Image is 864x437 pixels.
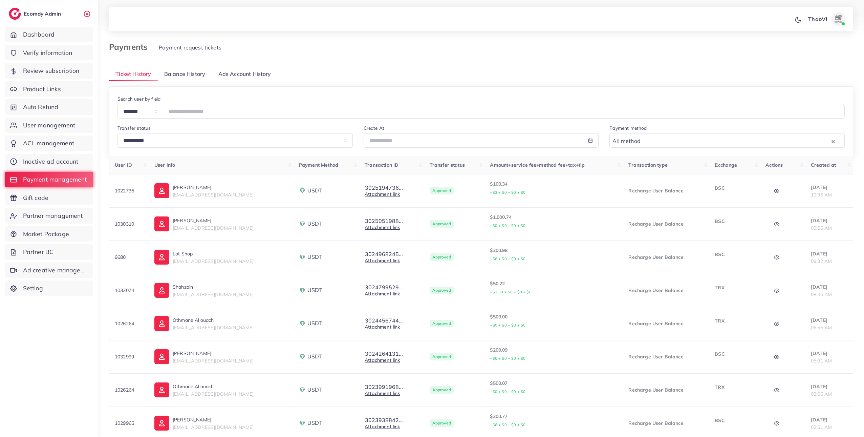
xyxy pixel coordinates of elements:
[5,118,93,133] a: User management
[715,416,755,424] p: BSC
[490,389,525,394] small: +$0 + $0 + $0 + $0
[23,193,48,202] span: Gift code
[117,96,160,102] label: Search user by field
[5,63,93,79] a: Review subscription
[811,162,836,168] span: Created at
[811,291,832,297] span: 08:46 AM
[5,99,93,115] a: Auto Refund
[715,284,755,292] p: TRX
[173,183,254,191] p: [PERSON_NAME]
[490,346,618,362] p: $200.09
[365,224,400,230] a: Attachment link
[5,226,93,242] a: Market Package
[173,291,254,297] span: [EMAIL_ADDRESS][DOMAIN_NAME]
[115,162,132,168] span: User ID
[299,387,306,393] img: payment
[490,256,525,261] small: +$6 + $0 + $0 + $0
[115,253,144,261] p: 9680
[173,316,254,324] p: Othmane Allouach
[154,216,169,231] img: ic-user-info.36bf1079.svg
[365,384,403,390] button: 3023991968...
[5,190,93,206] a: Gift code
[628,286,704,294] p: Recharge User Balance
[365,291,400,297] a: Attachment link
[490,356,525,361] small: +$6 + $0 + $0 + $0
[23,230,69,238] span: Market Package
[154,349,169,364] img: ic-user-info.36bf1079.svg
[715,350,755,358] p: BSC
[365,251,403,257] button: 3024968245...
[628,253,704,261] p: Recharge User Balance
[173,416,254,424] p: [PERSON_NAME]
[490,180,618,196] p: $100.34
[173,424,254,430] span: [EMAIL_ADDRESS][DOMAIN_NAME]
[490,379,618,396] p: $500.07
[611,136,642,146] span: All method
[490,290,531,294] small: +$1.50 + $0 + $0 + $0
[5,45,93,61] a: Verify information
[490,313,618,329] p: $500.00
[23,30,55,39] span: Dashboard
[154,250,169,265] img: ic-user-info.36bf1079.svg
[811,416,847,424] p: [DATE]
[173,382,254,391] p: Othmane Allouach
[23,139,74,148] span: ACL management
[365,324,400,330] a: Attachment link
[115,386,144,394] p: 1026264
[173,258,254,264] span: [EMAIL_ADDRESS][DOMAIN_NAME]
[173,358,254,364] span: [EMAIL_ADDRESS][DOMAIN_NAME]
[23,266,88,275] span: Ad creative management
[307,353,322,360] span: USDT
[365,162,398,168] span: Transaction ID
[628,353,704,361] p: Recharge User Balance
[808,15,827,23] p: ThaoVi
[307,419,322,427] span: USDT
[490,223,525,228] small: +$0 + $0 + $0 + $0
[5,172,93,187] a: Payment management
[154,162,175,168] span: User info
[715,184,755,192] p: BSC
[154,416,169,431] img: ic-user-info.36bf1079.svg
[109,42,153,52] h3: Payments
[115,70,151,78] span: Ticket History
[9,8,63,20] a: logoEcomdy Admin
[5,27,93,42] a: Dashboard
[831,137,835,145] button: Clear Selected
[115,419,144,427] p: 1029965
[365,423,400,430] a: Attachment link
[307,253,322,261] span: USDT
[365,417,403,423] button: 3023938842...
[430,386,454,394] span: Approved
[430,320,454,327] span: Approved
[173,250,254,258] p: Lot Shop
[365,218,403,224] button: 3025051988...
[811,250,847,258] p: [DATE]
[173,283,254,291] p: Shahzain
[365,185,403,191] button: 3025194736...
[164,70,205,78] span: Balance History
[23,103,59,111] span: Auto Refund
[628,419,704,427] p: Recharge User Balance
[715,217,755,225] p: BSC
[490,323,525,328] small: +$0 + $0 + $0 + $0
[811,349,847,357] p: [DATE]
[307,187,322,194] span: USDT
[23,211,83,220] span: Partner management
[5,244,93,260] a: Partner BC
[715,383,755,391] p: TRX
[115,187,144,195] p: 1022736
[490,279,618,296] p: $50.22
[299,287,306,294] img: payment
[643,136,830,146] input: Search for option
[430,187,454,194] span: Approved
[5,136,93,151] a: ACL management
[154,183,169,198] img: ic-user-info.36bf1079.svg
[609,125,647,131] label: Payment method
[5,263,93,278] a: Ad creative management
[811,183,847,191] p: [DATE]
[307,220,322,228] span: USDT
[490,246,618,263] p: $200.98
[430,162,465,168] span: Transfer status
[430,220,454,228] span: Approved
[24,11,63,17] h2: Ecomdy Admin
